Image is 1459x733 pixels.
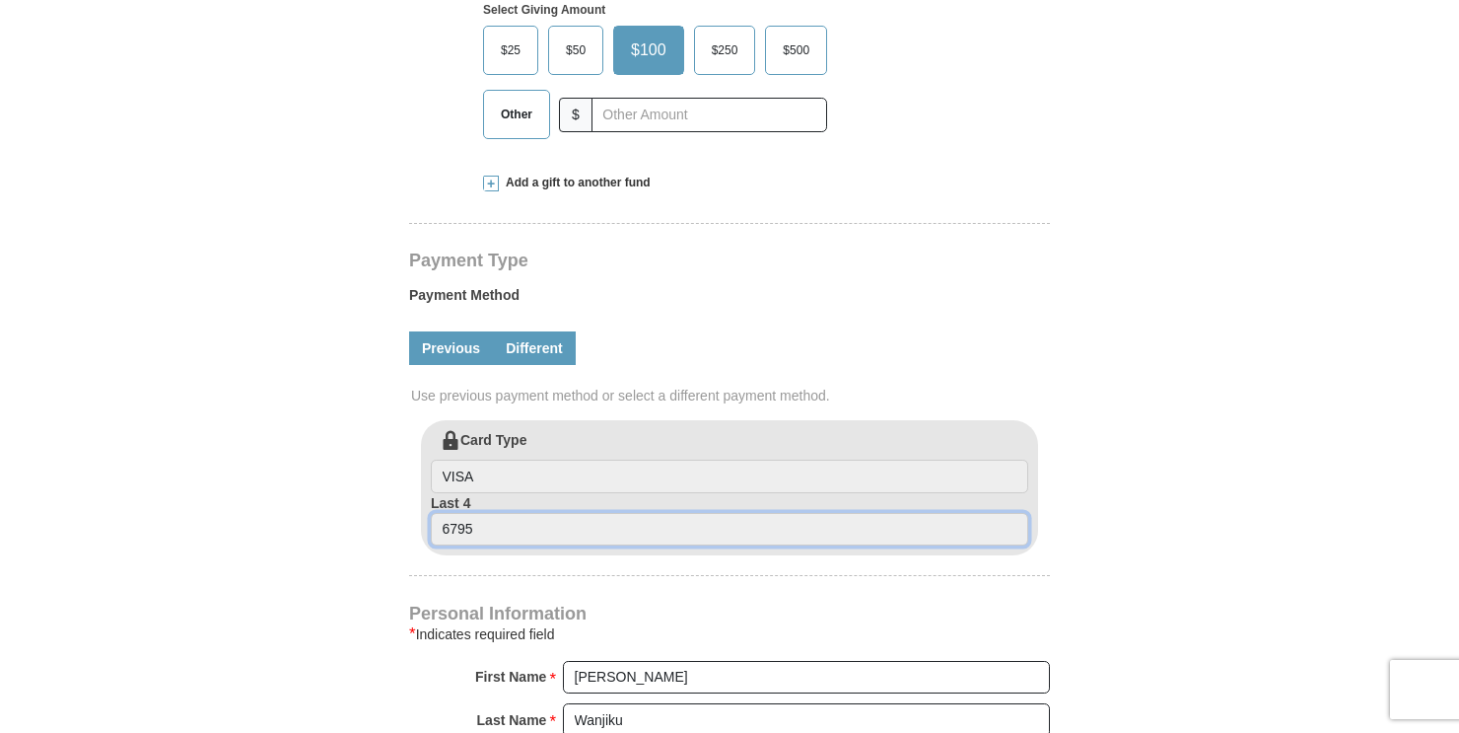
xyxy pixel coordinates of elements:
label: Payment Method [409,285,1050,315]
div: Indicates required field [409,623,1050,646]
span: $25 [491,36,530,65]
span: $100 [621,36,676,65]
span: $250 [702,36,748,65]
label: Card Type [431,430,1028,493]
h4: Payment Type [409,253,1050,268]
h4: Personal Information [409,606,1050,622]
input: Card Type [431,460,1028,493]
span: Other [491,100,542,129]
label: Last 4 [431,493,1028,547]
input: Last 4 [431,513,1028,547]
span: $ [559,98,592,132]
strong: First Name [475,663,546,691]
span: $50 [556,36,595,65]
span: Add a gift to another fund [499,175,651,191]
span: $500 [773,36,819,65]
a: Previous [409,331,493,365]
a: Different [493,331,576,365]
input: Other Amount [591,98,827,132]
span: Use previous payment method or select a different payment method. [411,386,1052,405]
strong: Select Giving Amount [483,3,605,17]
